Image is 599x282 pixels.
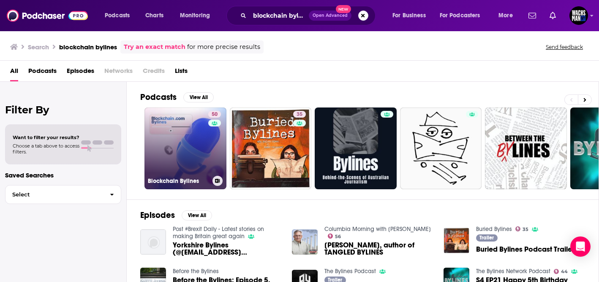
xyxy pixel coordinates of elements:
span: Monitoring [180,10,210,21]
a: Try an exact match [124,42,185,52]
button: Show profile menu [569,6,588,25]
a: 44 [554,269,568,274]
span: More [498,10,513,21]
a: Buried Bylines Podcast Trailer [476,246,574,253]
input: Search podcasts, credits, & more... [250,9,309,22]
img: User Profile [569,6,588,25]
img: Podchaser - Follow, Share and Rate Podcasts [7,8,88,24]
h3: blockchain bylines [59,43,117,51]
a: Before the Bylines [173,268,219,275]
button: View All [183,92,214,102]
a: 35 [230,107,312,189]
a: 50 [208,111,221,118]
a: EpisodesView All [140,210,212,220]
a: The Bylines Network Podcast [476,268,550,275]
span: For Podcasters [440,10,480,21]
h2: Podcasts [140,92,177,102]
a: Post #Brexit Daily - Latest stories on making Britain great again [173,226,264,240]
button: open menu [387,9,436,22]
span: Networks [104,64,133,81]
button: Open AdvancedNew [309,11,351,21]
a: 35 [293,111,306,118]
p: Saved Searches [5,171,121,179]
a: PodcastsView All [140,92,214,102]
span: Select [5,192,103,197]
a: Columbia Morning with David Lile [324,226,431,233]
span: Charts [145,10,163,21]
img: Clyde Farnsworth, author of TANGLED BYLINES [292,229,318,255]
a: Episodes [67,64,94,81]
button: Select [5,185,121,204]
button: View All [182,210,212,220]
a: 50Blockchain Bylines [144,107,226,189]
span: Choose a tab above to access filters. [13,143,79,155]
span: Podcasts [105,10,130,21]
span: [PERSON_NAME], author of TANGLED BYLINES [324,242,433,256]
div: Search podcasts, credits, & more... [234,6,384,25]
a: The Bylines Podcast [324,268,376,275]
a: Podcasts [28,64,57,81]
span: 35 [523,228,528,231]
span: Want to filter your results? [13,134,79,140]
a: 56 [328,234,341,239]
span: New [336,5,351,13]
span: Trailer [479,235,494,240]
a: All [10,64,18,81]
span: for more precise results [187,42,260,52]
span: Open Advanced [313,13,348,18]
button: open menu [174,9,221,22]
a: Clyde Farnsworth, author of TANGLED BYLINES [324,242,433,256]
span: For Business [392,10,426,21]
span: 50 [212,110,218,119]
a: Buried Bylines [476,226,512,233]
img: Buried Bylines Podcast Trailer [444,228,469,253]
h3: Blockchain Bylines [148,177,209,185]
a: Show notifications dropdown [525,8,539,23]
button: open menu [99,9,141,22]
h2: Episodes [140,210,175,220]
h3: Search [28,43,49,51]
img: Yorkshire Bylines (@YorksBylines@bylines.social) [140,229,166,255]
button: open menu [434,9,493,22]
h2: Filter By [5,104,121,116]
span: 56 [335,235,341,239]
a: Show notifications dropdown [546,8,559,23]
div: Open Intercom Messenger [570,236,591,257]
a: 35 [515,226,529,231]
span: Logged in as WachsmanNY [569,6,588,25]
span: Yorkshire Bylines (@[EMAIL_ADDRESS][DOMAIN_NAME]) [173,242,282,256]
span: 35 [297,110,302,119]
a: Yorkshire Bylines (@YorksBylines@bylines.social) [173,242,282,256]
span: Credits [143,64,165,81]
button: Send feedback [543,43,585,51]
a: Charts [140,9,169,22]
span: 44 [561,270,568,274]
button: open menu [493,9,523,22]
a: Lists [175,64,188,81]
